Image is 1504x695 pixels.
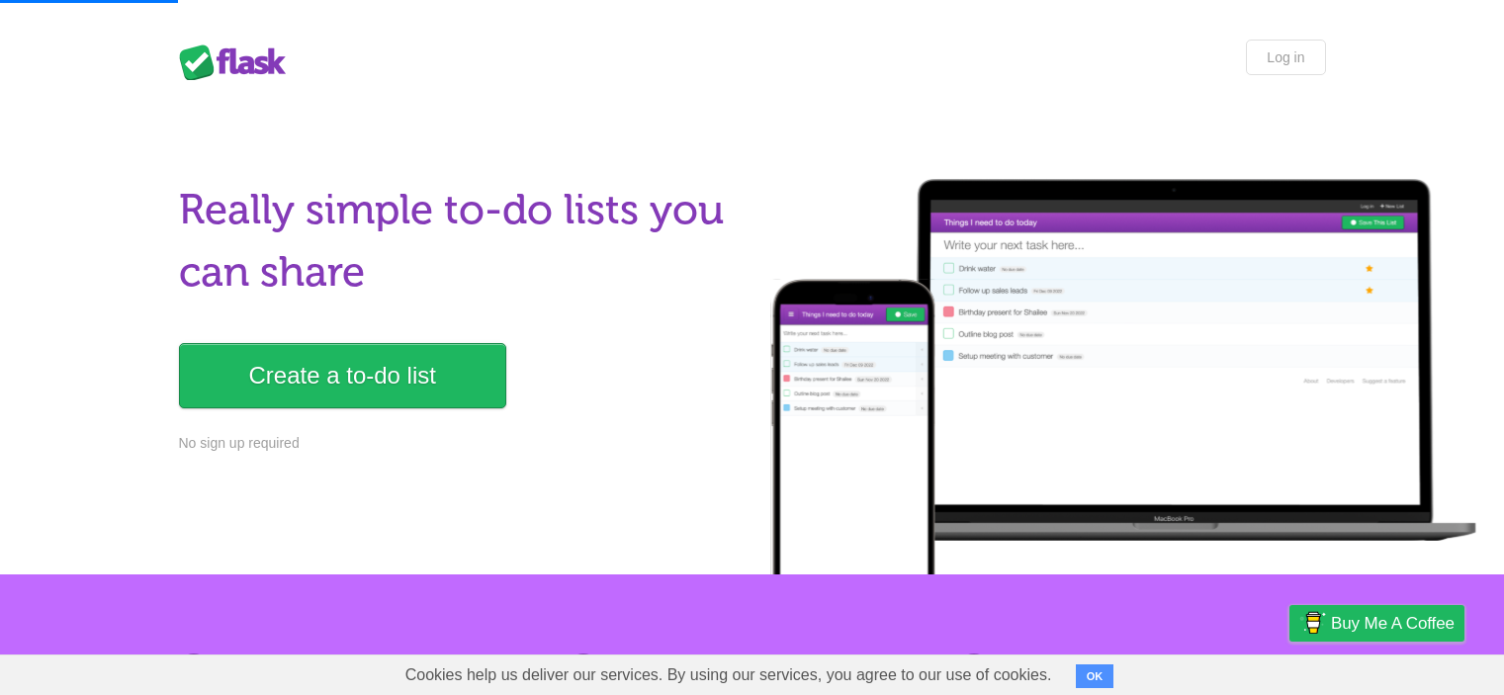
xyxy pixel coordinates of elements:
[1331,606,1455,641] span: Buy me a coffee
[386,655,1072,695] span: Cookies help us deliver our services. By using our services, you agree to our use of cookies.
[179,433,741,454] p: No sign up required
[959,653,1325,680] h2: Access from any device.
[1299,606,1326,640] img: Buy me a coffee
[179,653,545,680] h2: No sign up. Nothing to install.
[1289,605,1464,642] a: Buy me a coffee
[1246,40,1325,75] a: Log in
[179,343,506,408] a: Create a to-do list
[1076,664,1114,688] button: OK
[179,44,298,80] div: Flask Lists
[179,179,741,304] h1: Really simple to-do lists you can share
[569,653,934,680] h2: Share lists with ease.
